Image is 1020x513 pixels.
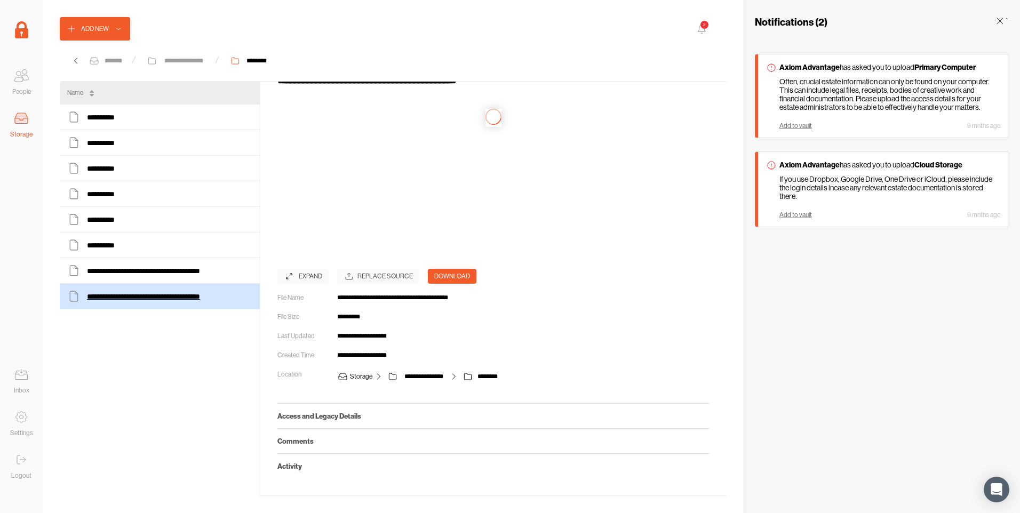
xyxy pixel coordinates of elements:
[277,331,329,341] div: Last Updated
[428,269,476,284] button: Download
[277,412,710,420] h5: Access and Legacy Details
[779,122,812,130] div: Add to vault
[485,109,501,125] svg: audio-loading
[700,21,708,29] div: 2
[914,62,976,72] strong: Primary Computer
[914,160,962,170] strong: Cloud Storage
[357,271,413,282] div: Replace Source
[11,470,31,481] div: Logout
[277,437,710,445] h5: Comments
[277,311,329,322] div: File Size
[67,87,83,98] div: Name
[10,428,33,438] div: Settings
[10,129,33,140] div: Storage
[299,271,322,282] div: Expand
[12,86,31,97] div: People
[779,62,1001,72] p: has asked you to upload
[14,385,29,396] div: Inbox
[277,462,710,470] h5: Activity
[779,160,1001,170] p: has asked you to upload
[779,62,840,72] strong: Axiom Advantage
[779,160,840,170] strong: Axiom Advantage
[81,23,109,34] div: Add New
[779,211,812,219] div: Add to vault
[967,211,1001,219] div: 9 mnths ago
[755,15,827,28] h3: Notifications ( 2 )
[60,17,130,41] button: Add New
[967,122,1001,130] div: 9 mnths ago
[277,269,329,284] button: Expand
[277,292,329,303] div: File Name
[434,271,470,282] div: Download
[779,175,1001,201] p: If you use Dropbox, Google Drive, One Drive or iCloud, please include the login details incase an...
[984,477,1009,502] div: Open Intercom Messenger
[277,369,329,380] div: Location
[337,269,419,284] div: Replace Source
[350,371,372,382] div: Storage
[277,350,329,360] div: Created Time
[779,77,1001,111] p: Often, crucial estate information can only be found on your computer. This can include legal file...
